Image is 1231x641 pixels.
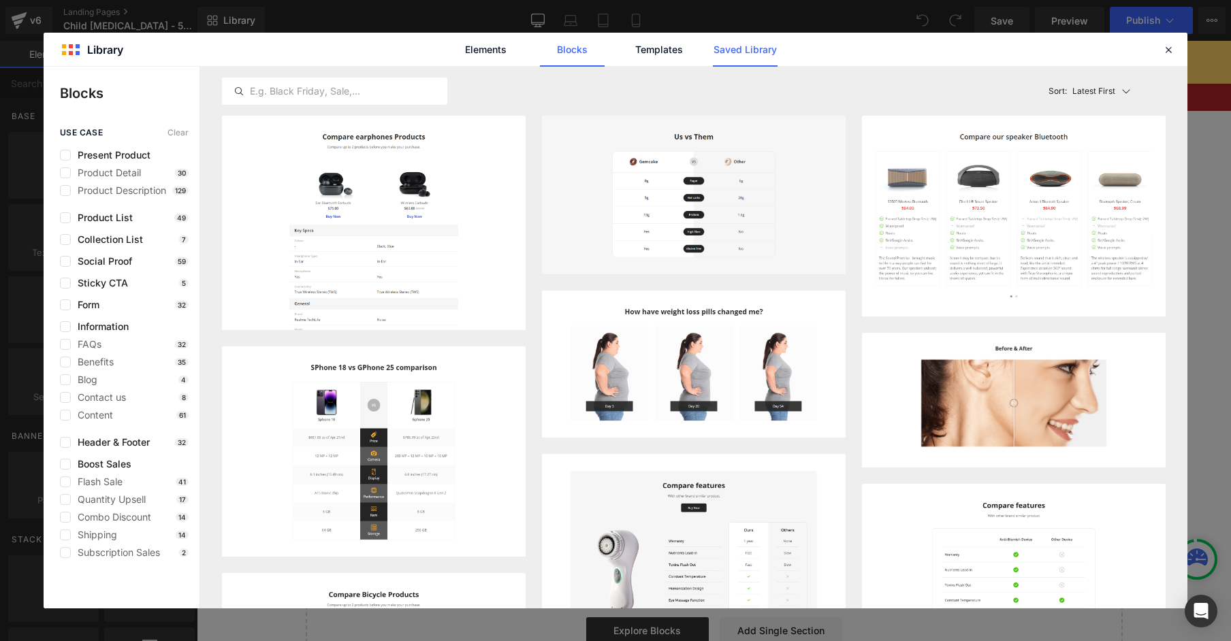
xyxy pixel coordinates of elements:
[179,279,189,287] p: 5
[589,9,614,27] span: 54
[193,10,497,24] b: {{ [DOMAIN_NAME]_announcement_text }}
[71,547,160,558] span: Subscription Sales
[598,139,630,157] span: 01
[71,321,129,332] span: Information
[656,184,659,195] span: |
[635,184,656,195] span: High
[645,139,670,157] span: 54
[71,150,150,161] span: Present Product
[175,301,189,309] p: 32
[523,576,645,604] a: Add Single Section
[179,548,189,557] p: 2
[645,157,670,168] span: Mins
[577,184,635,195] span: Sell-Out Risk:
[327,355,410,366] strong: calming sounds.
[685,157,707,168] span: Secs
[71,459,131,470] span: Boost Sales
[176,531,189,539] p: 14
[179,235,189,244] p: 7
[698,424,762,435] strong: very easy to
[1049,86,1067,96] span: Sort:
[754,318,771,334] img: ic2.svg
[71,529,117,540] span: Shipping
[713,33,778,67] a: Saved Library
[669,355,805,366] span: a peace away from stress.
[176,495,189,504] p: 17
[543,27,575,37] span: Hours
[71,278,128,289] span: Sticky CTA
[172,186,189,195] p: 129
[179,393,189,401] p: 8
[528,347,906,369] div: said it is
[862,116,1166,316] img: image
[223,83,447,99] input: E.g. Black Friday, Sale,...
[542,116,846,274] img: image
[1185,595,1217,627] div: Open Intercom Messenger
[528,69,769,94] h5: This limited-time deal is in high demand and stock keeps selling out.
[678,388,741,412] span: 15834
[528,421,906,438] div: said it was
[278,388,343,412] span: 16256
[741,388,755,412] span: +
[71,256,132,267] span: Social Proof
[176,478,189,486] p: 41
[685,139,707,157] span: 10
[539,101,757,134] a: CHECK AVAILABILITY ->
[1043,67,1166,116] button: Latest FirstSort:Latest First
[598,157,630,168] span: Hours
[178,376,189,384] p: 4
[60,83,199,103] p: Blocks
[762,424,787,435] strong: play.
[377,51,648,64] span: SAVE UP TO 60% OFF WITH 2 FREE GIFTS*
[278,424,399,435] strong: so relaxing and restful.
[175,438,189,446] p: 32
[1072,85,1115,97] p: Latest First
[71,339,101,350] span: FAQs
[222,346,526,557] img: image
[71,512,151,523] span: Combo Discount
[175,358,189,366] p: 35
[682,184,718,195] span: shipping
[71,374,97,385] span: Blog
[589,27,614,37] span: Mins
[71,392,126,403] span: Contact us
[354,318,371,334] img: ic2.svg
[71,410,113,421] span: Content
[71,437,150,448] span: Header & Footer
[60,128,103,137] span: use case
[629,27,652,37] span: Secs
[263,355,308,366] strong: soothing
[678,320,741,344] span: 17596
[71,167,141,178] span: Product Detail
[129,421,507,438] div: said it is
[71,494,146,505] span: Quantity Upsell
[528,184,769,196] h5: FAST
[540,33,605,67] a: Blocks
[176,513,189,521] p: 14
[71,234,143,245] span: Collection List
[626,33,691,67] a: Templates
[340,320,355,344] span: +
[129,347,507,369] div: said it's and
[175,169,189,177] p: 30
[862,333,1166,467] img: image
[71,185,166,196] span: Product Description
[71,357,114,367] span: Benefits
[528,206,769,231] h5: Try it [DATE] with a 30-Day Money Back Guarantee!
[389,576,512,604] a: Explore Blocks
[71,299,99,310] span: Form
[167,128,189,137] span: Clear
[361,28,497,38] span: Limited Time Massive Offer
[543,9,575,27] span: 01
[175,340,189,348] p: 32
[71,476,123,487] span: Flash Sale
[629,9,652,27] span: 10
[741,320,755,344] span: +
[175,257,189,265] p: 59
[343,388,357,412] span: +
[453,33,518,67] a: Elements
[174,214,189,222] p: 49
[71,212,133,223] span: Product List
[222,116,526,420] img: image
[282,320,340,344] span: 18281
